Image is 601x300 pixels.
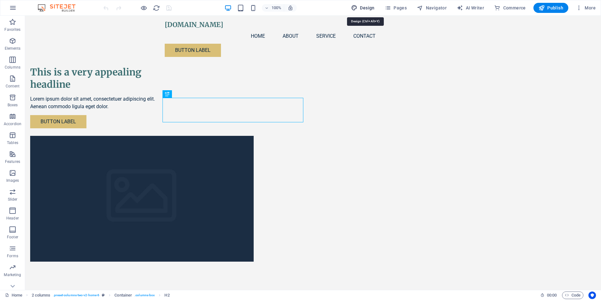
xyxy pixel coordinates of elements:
p: Elements [5,46,21,51]
span: : [551,293,552,297]
p: Images [6,178,19,183]
span: Click to select. Double-click to edit [32,292,51,299]
button: 100% [262,4,284,12]
span: . preset-columns-two-v2-home-6 [53,292,99,299]
a: Click to cancel selection. Double-click to open Pages [5,292,22,299]
span: Commerce [494,5,526,11]
p: Marketing [4,272,21,277]
button: reload [152,4,160,12]
span: Click to select. Double-click to edit [114,292,132,299]
span: Publish [538,5,563,11]
i: This element is a customizable preset [102,293,105,297]
button: Pages [382,3,409,13]
button: Design [349,3,377,13]
button: More [573,3,598,13]
button: Usercentrics [588,292,596,299]
button: Commerce [492,3,528,13]
span: Design [351,5,375,11]
p: Footer [7,235,18,240]
p: Favorites [4,27,20,32]
p: Header [6,216,19,221]
button: Navigator [414,3,449,13]
span: Code [565,292,581,299]
button: Code [562,292,583,299]
img: Editor Logo [36,4,83,12]
button: Click here to leave preview mode and continue editing [140,4,147,12]
i: On resize automatically adjust zoom level to fit chosen device. [288,5,293,11]
i: Reload page [153,4,160,12]
nav: breadcrumb [32,292,170,299]
span: Navigator [417,5,447,11]
p: Features [5,159,20,164]
span: . columns-box [135,292,155,299]
p: Content [6,84,19,89]
span: 00 00 [547,292,557,299]
span: More [576,5,596,11]
h6: Session time [540,292,557,299]
p: Accordion [4,121,21,126]
p: Forms [7,253,18,258]
span: Pages [385,5,407,11]
button: AI Writer [454,3,487,13]
p: Columns [5,65,20,70]
h6: 100% [271,4,281,12]
span: Click to select. Double-click to edit [164,292,169,299]
button: Publish [533,3,568,13]
p: Tables [7,140,18,145]
span: AI Writer [457,5,484,11]
p: Slider [8,197,18,202]
p: Boxes [8,103,18,108]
